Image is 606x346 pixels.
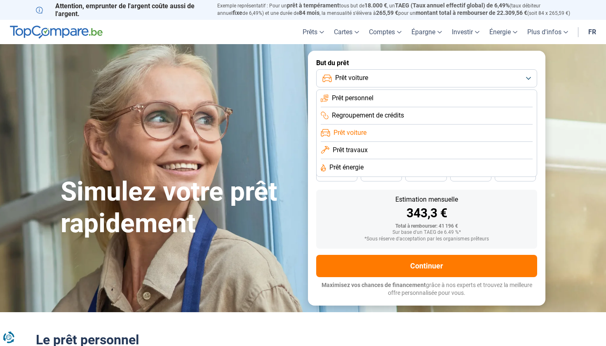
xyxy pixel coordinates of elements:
a: Comptes [364,20,406,44]
label: But du prêt [316,59,537,67]
span: 30 mois [462,173,480,178]
span: Prêt voiture [335,73,368,82]
p: Exemple représentatif : Pour un tous but de , un (taux débiteur annuel de 6,49%) et une durée de ... [217,2,570,17]
p: Attention, emprunter de l'argent coûte aussi de l'argent. [36,2,207,18]
button: Continuer [316,255,537,277]
span: Regroupement de crédits [332,111,404,120]
span: prêt à tempérament [287,2,339,9]
a: Investir [447,20,484,44]
span: TAEG (Taux annuel effectif global) de 6,49% [395,2,510,9]
span: Maximisez vos chances de financement [322,282,426,288]
button: Prêt voiture [316,69,537,87]
a: Plus d'infos [522,20,573,44]
a: fr [583,20,601,44]
a: Cartes [329,20,364,44]
div: *Sous réserve d'acceptation par les organismes prêteurs [323,236,531,242]
span: Prêt voiture [334,128,366,137]
span: 18.000 € [364,2,387,9]
span: fixe [233,9,242,16]
h1: Simulez votre prêt rapidement [61,176,298,240]
img: TopCompare [10,26,103,39]
span: montant total à rembourser de 22.309,56 € [416,9,527,16]
p: grâce à nos experts et trouvez la meilleure offre personnalisée pour vous. [316,281,537,297]
div: Sur base d'un TAEG de 6.49 %* [323,230,531,235]
span: 36 mois [417,173,435,178]
div: Total à rembourser: 41 196 € [323,224,531,229]
div: Estimation mensuelle [323,196,531,203]
span: 265,59 € [376,9,398,16]
span: Prêt personnel [332,94,373,103]
span: 42 mois [372,173,390,178]
span: 48 mois [328,173,346,178]
a: Énergie [484,20,522,44]
span: Prêt énergie [329,163,364,172]
div: 343,3 € [323,207,531,219]
a: Prêts [298,20,329,44]
span: 24 mois [506,173,524,178]
span: 84 mois [299,9,319,16]
a: Épargne [406,20,447,44]
span: Prêt travaux [333,146,368,155]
